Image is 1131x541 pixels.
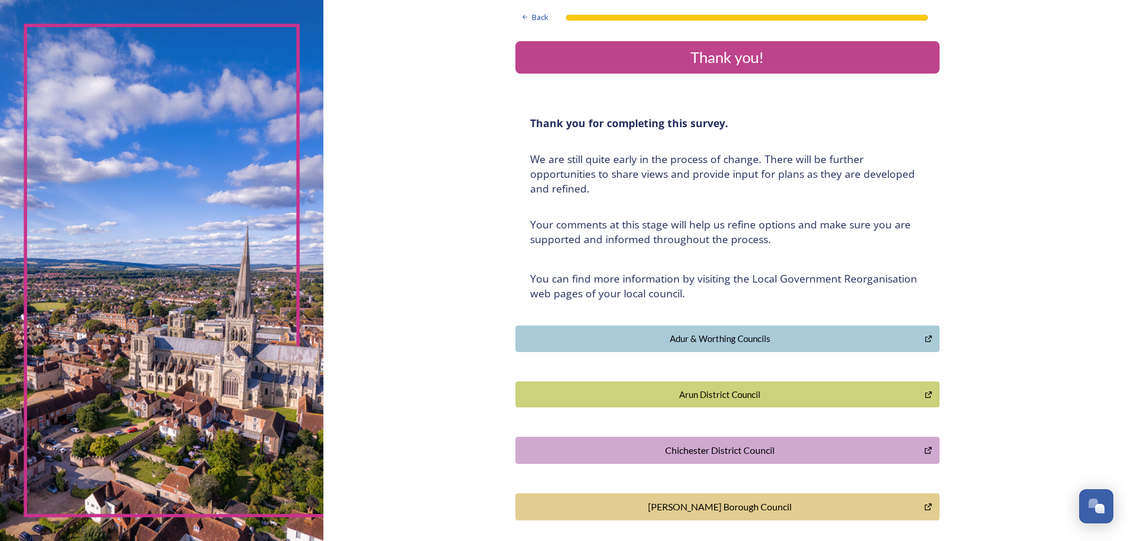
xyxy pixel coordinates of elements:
[530,217,925,247] h4: Your comments at this stage will help us refine options and make sure you are supported and infor...
[530,116,728,130] strong: Thank you for completing this survey.
[520,46,935,69] div: Thank you!
[522,388,919,401] div: Arun District Council
[522,500,918,514] div: [PERSON_NAME] Borough Council
[532,12,548,23] span: Back
[530,152,925,196] h4: We are still quite early in the process of change. There will be further opportunities to share v...
[522,443,918,457] div: Chichester District Council
[515,326,940,352] button: Adur & Worthing Councils
[522,332,919,346] div: Adur & Worthing Councils
[530,271,925,301] h4: You can find more information by visiting the Local Government Reorganisation web pages of your l...
[1079,489,1113,523] button: Open Chat
[515,493,940,520] button: Crawley Borough Council
[515,437,940,464] button: Chichester District Council
[515,381,940,408] button: Arun District Council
